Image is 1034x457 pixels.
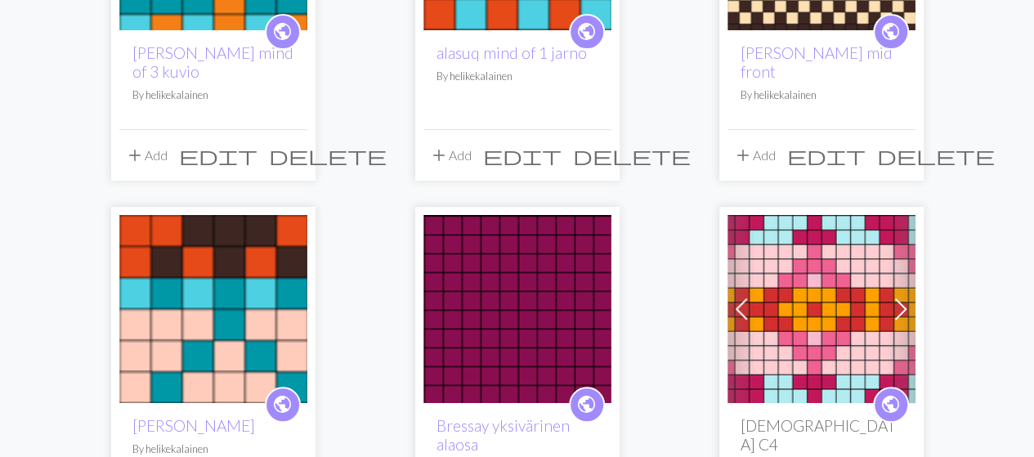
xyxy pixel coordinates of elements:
a: [PERSON_NAME] mind of 3 kuvio [132,43,293,81]
span: edit [787,144,866,167]
button: Edit [781,140,871,171]
span: public [880,19,901,44]
i: public [272,16,293,48]
i: public [576,16,597,48]
a: Bressay C4 [727,299,915,315]
a: alasuq Jarno [119,299,307,315]
i: Edit [787,146,866,165]
span: delete [573,144,691,167]
a: public [569,14,605,50]
i: public [880,388,901,421]
a: Bressay yksivärinen alaosa [423,299,611,315]
span: add [733,144,753,167]
button: Delete [567,140,696,171]
img: Bressay C4 [727,215,915,403]
a: public [265,387,301,423]
button: Add [727,140,781,171]
button: Delete [871,140,1000,171]
a: [PERSON_NAME] [132,416,255,435]
i: public [880,16,901,48]
p: By helikekalainen [132,87,294,103]
a: public [265,14,301,50]
span: public [272,19,293,44]
img: alasuq Jarno [119,215,307,403]
a: public [569,387,605,423]
button: Add [423,140,477,171]
p: By helikekalainen [436,69,598,84]
span: public [576,19,597,44]
a: [PERSON_NAME] mid front [741,43,893,81]
button: Add [119,140,173,171]
a: public [873,387,909,423]
span: edit [483,144,562,167]
span: add [429,144,449,167]
button: Edit [173,140,263,171]
button: Delete [263,140,392,171]
button: Edit [477,140,567,171]
span: public [880,392,901,417]
i: public [272,388,293,421]
p: By helikekalainen [741,87,902,103]
a: alasuq mind of 1 jarno [436,43,587,62]
span: add [125,144,145,167]
p: By helikekalainen [132,441,294,457]
i: public [576,388,597,421]
a: Bressay yksivärinen alaosa [436,416,570,454]
span: public [272,392,293,417]
img: Bressay yksivärinen alaosa [423,215,611,403]
span: public [576,392,597,417]
i: Edit [483,146,562,165]
span: delete [877,144,995,167]
i: Edit [179,146,257,165]
span: edit [179,144,257,167]
a: public [873,14,909,50]
span: delete [269,144,387,167]
h2: [DEMOGRAPHIC_DATA] C4 [741,416,902,454]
